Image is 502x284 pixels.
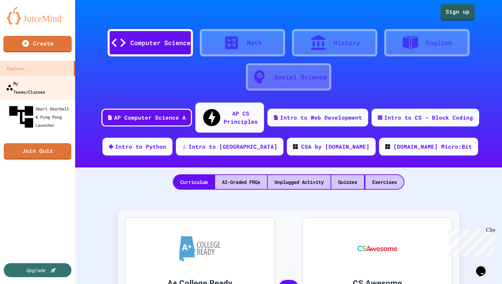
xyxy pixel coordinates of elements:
a: Join Quiz [4,143,71,160]
div: Unplugged Activity [268,175,331,189]
img: CS Awesome [351,228,404,269]
a: Sign up [441,4,475,21]
div: Social Science [274,72,327,82]
img: CODE_logo_RGB.png [293,144,298,149]
div: AP CS Principles [224,109,258,126]
div: Intro to CS - Block Coding [384,113,473,122]
div: Exercises [365,175,404,189]
div: CSA by [DOMAIN_NAME] [301,143,369,151]
div: My Teams/Classes [6,79,45,96]
img: A+ College Ready [179,236,220,261]
iframe: chat widget [473,257,495,277]
div: [DOMAIN_NAME] Micro:Bit [393,143,472,151]
div: Intro to Web Development [280,113,362,122]
img: logo-orange.svg [7,7,68,25]
div: Computer Science [130,38,191,48]
div: Chat with us now!Close [3,3,47,43]
div: Smart Doorbell & Ping Pong Launcher [7,103,72,131]
img: CODE_logo_RGB.png [385,144,390,149]
div: Upgrade [26,267,45,274]
div: Quizzes [331,175,364,189]
div: Curriculum [173,175,214,189]
div: Intro to [GEOGRAPHIC_DATA] [189,143,277,151]
div: Explore [7,64,24,72]
div: English [426,38,452,48]
div: AP Computer Science A [114,113,186,122]
a: Create [3,36,72,52]
div: AI-Graded FRQs [215,175,267,189]
div: Intro to Python [115,143,166,151]
div: History [334,38,360,48]
div: Math [247,38,262,48]
iframe: chat widget [445,227,495,256]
